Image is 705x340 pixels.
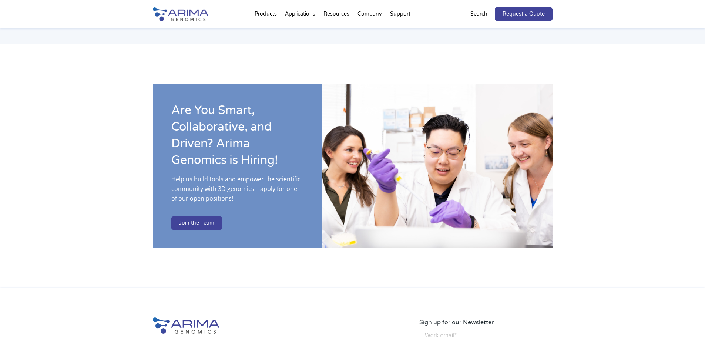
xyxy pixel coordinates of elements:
[171,102,303,174] h2: Are You Smart, Collaborative, and Driven? Arima Genomics is Hiring!
[153,317,219,334] img: Arima-Genomics-logo
[322,84,553,248] img: IMG_2073.jpg
[171,216,222,230] a: Join the Team
[470,9,487,19] p: Search
[153,7,208,21] img: Arima-Genomics-logo
[495,7,553,21] a: Request a Quote
[419,317,553,327] p: Sign up for our Newsletter
[171,174,303,209] p: Help us build tools and empower the scientific community with 3D genomics – apply for one of our ...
